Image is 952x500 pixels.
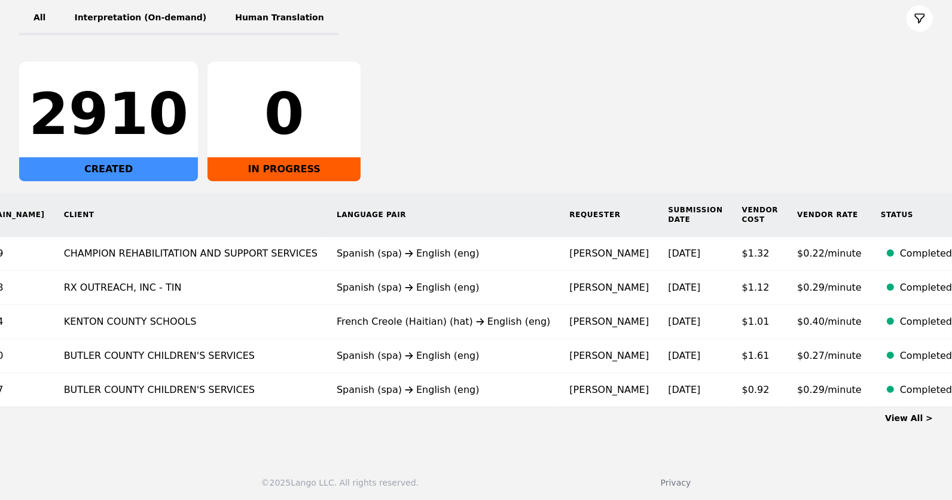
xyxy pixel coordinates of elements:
[900,315,952,329] div: Completed
[337,315,550,329] div: French Creole (Haitian) (hat) English (eng)
[661,478,691,487] a: Privacy
[668,316,700,327] time: [DATE]
[560,271,658,305] td: [PERSON_NAME]
[788,193,871,237] th: Vendor Rate
[54,305,327,339] td: KENTON COUNTY SCHOOLS
[337,246,550,261] div: Spanish (spa) English (eng)
[797,316,862,327] span: $0.40/minute
[733,271,788,305] td: $1.12
[733,305,788,339] td: $1.01
[337,383,550,397] div: Spanish (spa) English (eng)
[560,193,658,237] th: Requester
[885,413,933,423] a: View All >
[668,248,700,259] time: [DATE]
[733,193,788,237] th: Vendor Cost
[221,2,338,35] button: Human Translation
[54,193,327,237] th: Client
[668,350,700,361] time: [DATE]
[208,157,361,181] div: IN PROGRESS
[668,282,700,293] time: [DATE]
[900,383,952,397] div: Completed
[54,339,327,373] td: BUTLER COUNTY CHILDREN'S SERVICES
[733,373,788,407] td: $0.92
[797,350,862,361] span: $0.27/minute
[900,246,952,261] div: Completed
[560,237,658,271] td: [PERSON_NAME]
[668,384,700,395] time: [DATE]
[217,86,351,143] div: 0
[733,339,788,373] td: $1.61
[29,86,188,143] div: 2910
[337,281,550,295] div: Spanish (spa) English (eng)
[19,2,60,35] button: All
[658,193,732,237] th: Submission Date
[733,237,788,271] td: $1.32
[54,271,327,305] td: RX OUTREACH, INC - TIN
[900,281,952,295] div: Completed
[560,373,658,407] td: [PERSON_NAME]
[60,2,221,35] button: Interpretation (On-demand)
[327,193,560,237] th: Language Pair
[797,384,862,395] span: $0.29/minute
[900,349,952,363] div: Completed
[560,305,658,339] td: [PERSON_NAME]
[19,157,198,181] div: CREATED
[907,5,933,32] button: Filter
[261,477,419,489] div: © 2025 Lango LLC. All rights reserved.
[797,248,862,259] span: $0.22/minute
[797,282,862,293] span: $0.29/minute
[560,339,658,373] td: [PERSON_NAME]
[337,349,550,363] div: Spanish (spa) English (eng)
[54,237,327,271] td: CHAMPION REHABILITATION AND SUPPORT SERVICES
[54,373,327,407] td: BUTLER COUNTY CHILDREN'S SERVICES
